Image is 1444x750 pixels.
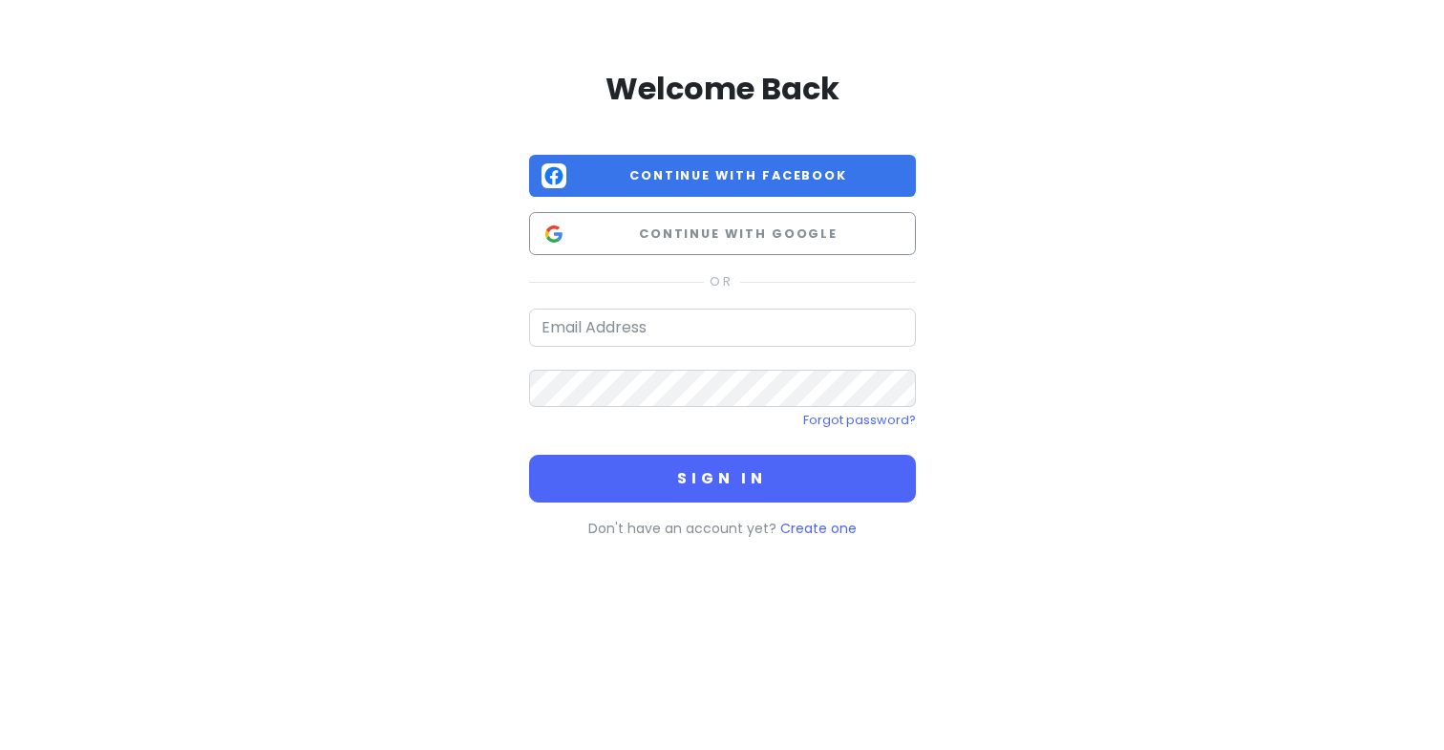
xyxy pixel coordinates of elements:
span: Continue with Facebook [574,166,903,185]
a: Forgot password? [803,412,916,428]
button: Continue with Facebook [529,155,916,198]
input: Email Address [529,309,916,347]
a: Create one [780,519,857,538]
span: Continue with Google [574,225,903,244]
p: Don't have an account yet? [529,518,916,539]
img: Facebook logo [541,163,566,188]
h2: Welcome Back [529,69,916,109]
button: Sign in [529,455,916,503]
button: Continue with Google [529,212,916,255]
img: Google logo [541,222,566,246]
